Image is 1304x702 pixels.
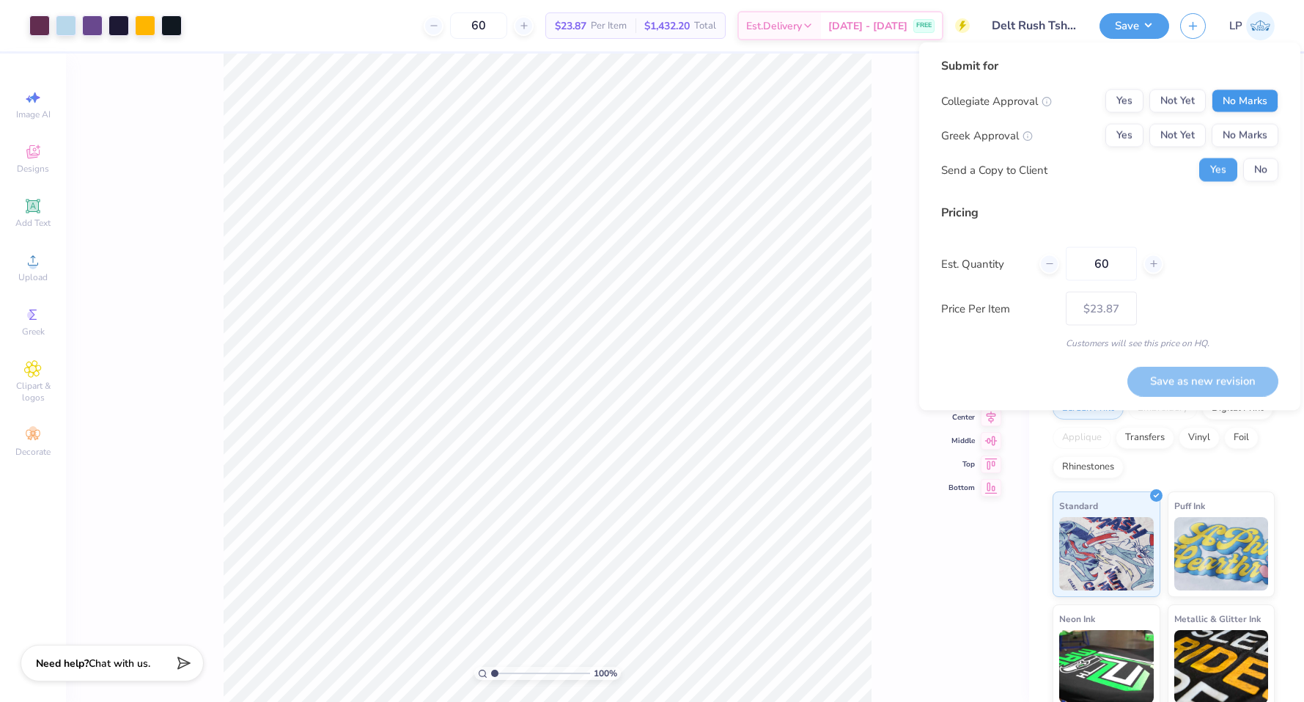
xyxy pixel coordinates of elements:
span: FREE [916,21,932,31]
label: Est. Quantity [941,255,1028,272]
span: Neon Ink [1059,611,1095,626]
button: No [1243,158,1278,182]
span: Top [948,459,975,469]
span: Est. Delivery [746,18,802,34]
div: Transfers [1116,427,1174,449]
span: Middle [948,436,975,446]
span: Greek [22,326,45,337]
span: Total [694,18,716,34]
div: Applique [1053,427,1111,449]
span: Bottom [948,483,975,493]
div: Pricing [941,204,1278,222]
div: Collegiate Approval [941,92,1052,109]
span: [DATE] - [DATE] [828,18,907,34]
div: Send a Copy to Client [941,161,1047,178]
span: Add Text [15,217,51,229]
span: Metallic & Glitter Ink [1174,611,1261,626]
a: LP [1229,12,1275,40]
button: Yes [1105,124,1143,147]
button: Not Yet [1149,89,1206,113]
strong: Need help? [36,657,89,670]
span: 100 % [594,667,617,680]
span: Chat with us. [89,657,150,670]
img: Lauren Pevec [1246,12,1275,40]
div: Foil [1224,427,1259,449]
img: Standard [1059,517,1154,591]
span: LP [1229,18,1242,34]
div: Customers will see this price on HQ. [941,337,1278,350]
span: Standard [1059,498,1098,513]
div: Greek Approval [941,127,1033,144]
button: No Marks [1212,124,1278,147]
div: Vinyl [1179,427,1220,449]
span: $23.87 [555,18,586,34]
span: Puff Ink [1174,498,1205,513]
span: Clipart & logos [7,380,59,403]
span: Center [948,412,975,423]
label: Price Per Item [941,300,1055,317]
img: Puff Ink [1174,517,1269,591]
span: Decorate [15,446,51,458]
button: Save [1099,13,1169,39]
span: Designs [17,163,49,175]
span: Upload [18,271,48,283]
input: – – [450,12,507,39]
input: Untitled Design [981,11,1088,40]
span: Image AI [16,109,51,120]
button: No Marks [1212,89,1278,113]
span: Per Item [591,18,627,34]
div: Rhinestones [1053,456,1124,478]
div: Submit for [941,57,1278,75]
input: – – [1066,247,1137,281]
span: $1,432.20 [644,18,690,34]
button: Not Yet [1149,124,1206,147]
button: Yes [1199,158,1237,182]
button: Yes [1105,89,1143,113]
